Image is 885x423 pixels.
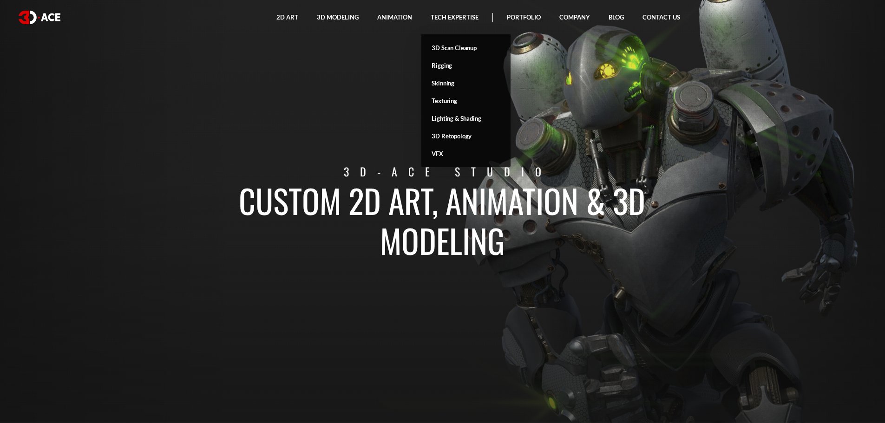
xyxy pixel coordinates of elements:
[421,145,511,163] a: VFX
[185,163,712,180] p: 3D-Ace studio
[421,39,511,57] a: 3D Scan Cleanup
[19,11,60,24] img: logo white
[421,57,511,74] a: Rigging
[421,127,511,145] a: 3D Retopology
[421,92,511,110] a: Texturing
[185,180,700,260] h1: Custom 2D art, animation & 3D modeling
[421,74,511,92] a: Skinning
[421,110,511,127] a: Lighting & Shading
